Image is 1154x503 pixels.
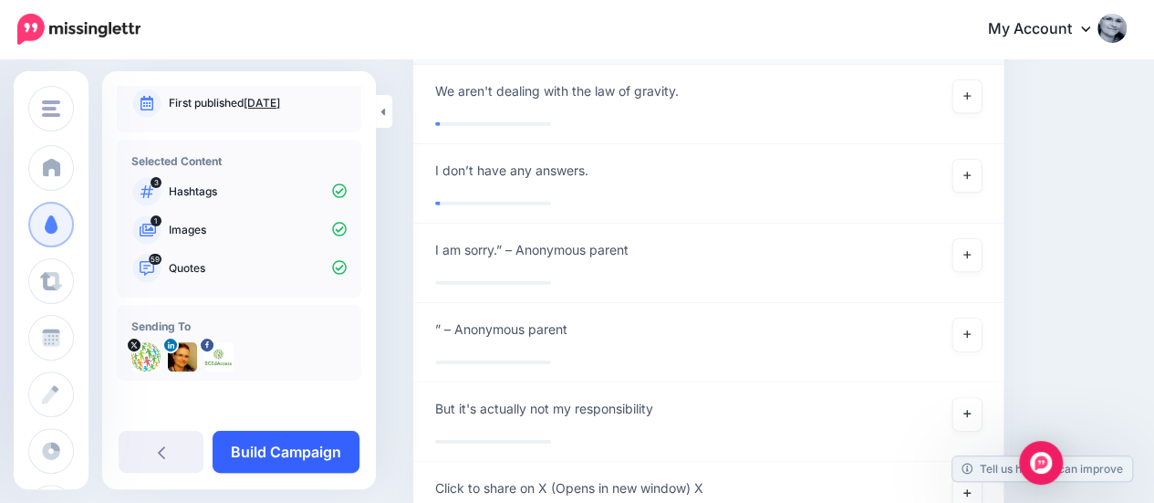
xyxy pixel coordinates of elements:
[1019,441,1063,485] div: Open Intercom Messenger
[204,342,234,372] img: 24067852_867742030017529_6061407508615199506_n-bsa31260.jpg
[435,477,703,499] span: Click to share on X (Opens in new window) X
[131,342,161,372] img: 5-FNid7e-21501.jpg
[42,100,60,117] img: menu.png
[970,7,1127,52] a: My Account
[435,398,653,420] span: But it's actually not my responsibility
[169,183,347,200] p: Hashtags
[131,154,347,168] h4: Selected Content
[169,222,347,238] p: Images
[169,260,347,277] p: Quotes
[169,95,347,111] p: First published
[244,96,280,110] a: [DATE]
[149,254,161,265] span: 59
[435,80,679,102] span: We aren't dealing with the law of gravity.
[131,320,347,333] h4: Sending To
[435,160,588,182] span: I don’t have any answers.
[151,177,161,188] span: 3
[435,319,567,341] span: ” – Anonymous parent
[151,215,161,226] span: 1
[952,456,1132,481] a: Tell us how we can improve
[168,342,197,372] img: 1516780705393-78207.png
[435,239,629,261] span: I am sorry.” – Anonymous parent
[17,14,140,45] img: Missinglettr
